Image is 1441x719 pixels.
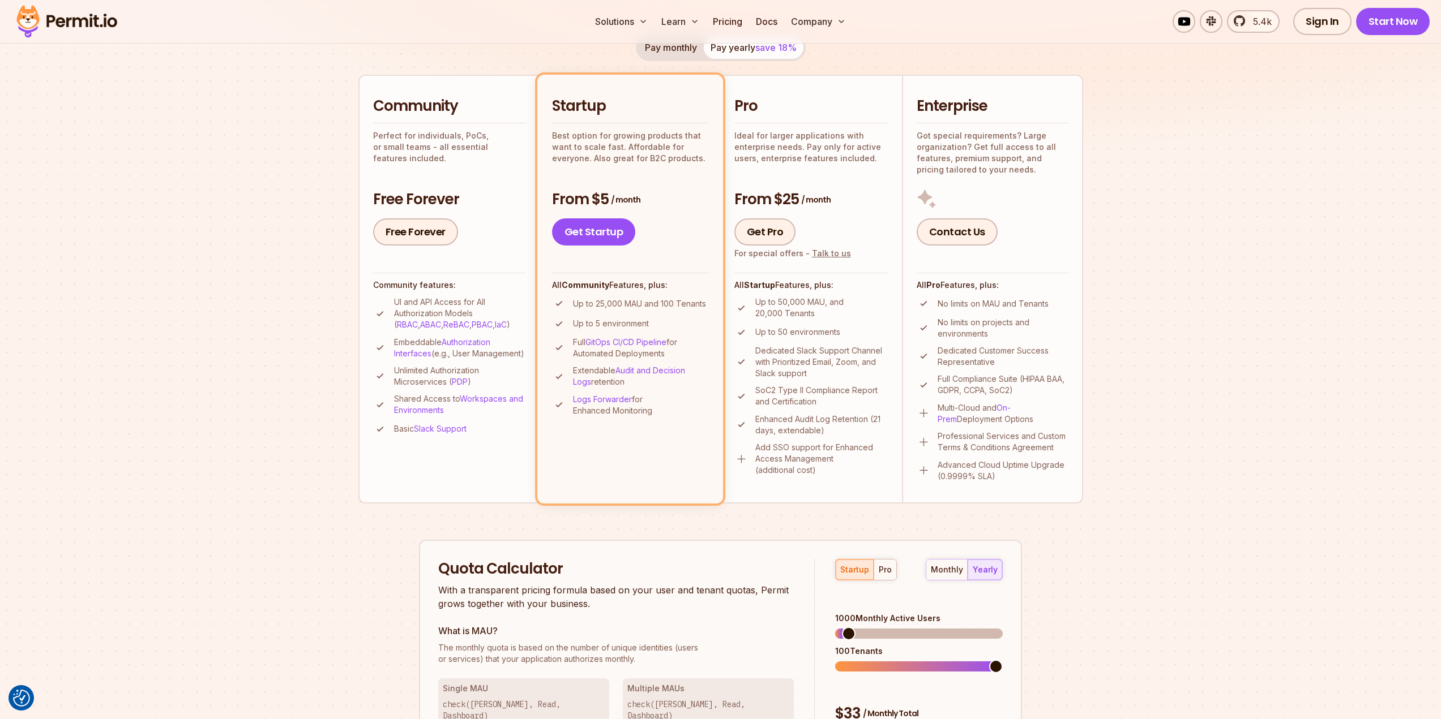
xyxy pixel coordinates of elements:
p: Up to 50 environments [755,326,840,338]
h2: Community [373,96,526,117]
a: On-Prem [938,403,1011,424]
h3: From $25 [734,190,888,210]
p: Perfect for individuals, PoCs, or small teams - all essential features included. [373,130,526,164]
p: Enhanced Audit Log Retention (21 days, extendable) [755,414,888,436]
a: Get Pro [734,218,796,246]
a: Slack Support [414,424,467,433]
a: PBAC [472,320,493,329]
div: 100 Tenants [835,645,1003,657]
h4: All Features, plus: [552,279,708,291]
p: Up to 5 environment [573,318,649,329]
a: GitOps CI/CD Pipeline [585,337,666,347]
p: Add SSO support for Enhanced Access Management (additional cost) [755,442,888,476]
p: Embeddable (e.g., User Management) [394,337,526,359]
span: / Monthly Total [863,708,918,719]
p: With a transparent pricing formula based on your user and tenant quotas, Permit grows together wi... [438,583,794,610]
a: Free Forever [373,218,458,246]
p: Shared Access to [394,393,526,416]
h4: All Features, plus: [734,279,888,291]
p: UI and API Access for All Authorization Models ( , , , , ) [394,296,526,330]
a: Get Startup [552,218,636,246]
p: Multi-Cloud and Deployment Options [938,402,1068,425]
a: Docs [751,10,782,33]
h2: Enterprise [917,96,1068,117]
a: Talk to us [812,248,851,258]
div: monthly [931,564,963,575]
a: Pricing [708,10,747,33]
a: PDP [452,377,468,386]
p: Up to 50,000 MAU, and 20,000 Tenants [755,296,888,319]
a: Contact Us [917,218,998,246]
p: SoC2 Type II Compliance Report and Certification [755,385,888,407]
p: Full Compliance Suite (HIPAA BAA, GDPR, CCPA, SoC2) [938,373,1068,396]
span: 5.4k [1246,15,1272,28]
a: ABAC [420,320,441,329]
h3: From $5 [552,190,708,210]
h3: What is MAU? [438,624,794,638]
button: Pay monthly [638,36,704,59]
p: Unlimited Authorization Microservices ( ) [394,365,526,388]
p: Got special requirements? Large organization? Get full access to all features, premium support, a... [917,130,1068,175]
a: Sign In [1293,8,1352,35]
strong: Startup [744,280,775,290]
div: pro [879,564,892,575]
a: Audit and Decision Logs [573,365,685,386]
button: Company [786,10,850,33]
p: Up to 25,000 MAU and 100 Tenants [573,298,706,309]
button: Solutions [591,10,652,33]
h2: Quota Calculator [438,559,794,579]
a: 5.4k [1227,10,1280,33]
p: Professional Services and Custom Terms & Conditions Agreement [938,430,1068,453]
img: Permit logo [11,2,122,41]
p: Dedicated Customer Success Representative [938,345,1068,368]
p: Full for Automated Deployments [573,337,708,359]
p: Advanced Cloud Uptime Upgrade (0.9999% SLA) [938,459,1068,482]
h4: Community features: [373,279,526,291]
p: No limits on MAU and Tenants [938,298,1049,309]
a: IaC [495,320,507,329]
p: or services) that your application authorizes monthly. [438,642,794,665]
a: Logs Forwarder [573,394,632,404]
h3: Single MAU [443,683,605,694]
p: for Enhanced Monitoring [573,394,708,416]
div: For special offers - [734,248,851,259]
a: Authorization Interfaces [394,337,490,358]
span: / month [801,194,831,205]
span: The monthly quota is based on the number of unique identities (users [438,642,794,653]
h3: Free Forever [373,190,526,210]
button: Consent Preferences [13,690,30,707]
a: Start Now [1356,8,1430,35]
div: 1000 Monthly Active Users [835,613,1003,624]
p: Basic [394,423,467,434]
strong: Pro [926,280,940,290]
p: Dedicated Slack Support Channel with Prioritized Email, Zoom, and Slack support [755,345,888,379]
p: Ideal for larger applications with enterprise needs. Pay only for active users, enterprise featur... [734,130,888,164]
h4: All Features, plus: [917,279,1068,291]
p: Extendable retention [573,365,708,388]
span: / month [611,194,640,205]
strong: Community [562,280,609,290]
p: Best option for growing products that want to scale fast. Affordable for everyone. Also great for... [552,130,708,164]
button: Learn [657,10,704,33]
a: ReBAC [443,320,469,329]
h2: Startup [552,96,708,117]
h3: Multiple MAUs [627,683,789,694]
a: RBAC [397,320,418,329]
img: Revisit consent button [13,690,30,707]
p: No limits on projects and environments [938,317,1068,339]
h2: Pro [734,96,888,117]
